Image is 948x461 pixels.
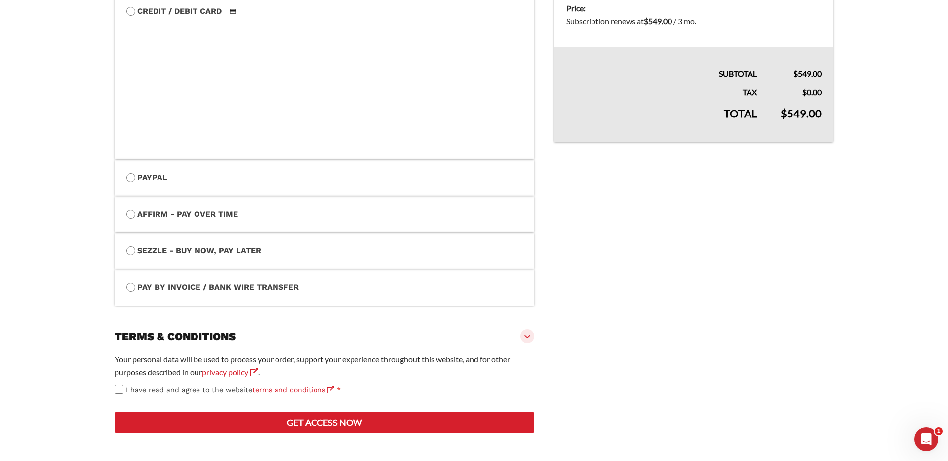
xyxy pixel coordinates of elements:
bdi: 549.00 [793,69,822,78]
span: Subscription renews at . [566,16,696,26]
th: Total [554,99,769,142]
span: I have read and agree to the website [126,386,334,394]
a: terms and conditions [252,386,334,394]
input: PayPal [126,173,135,182]
label: PayPal [126,171,522,184]
input: Affirm - Pay over time [126,210,135,219]
p: Your personal data will be used to process your order, support your experience throughout this we... [115,353,534,379]
button: Get access now [115,412,534,433]
span: / 3 mo [673,16,695,26]
span: $ [793,69,798,78]
bdi: 549.00 [781,107,822,120]
abbr: required [337,386,341,394]
bdi: 0.00 [802,87,822,97]
label: Affirm - Pay over time [126,208,522,221]
input: Sezzle - Buy Now, Pay Later [126,246,135,255]
label: Credit / Debit Card [126,5,522,18]
label: Sezzle - Buy Now, Pay Later [126,244,522,257]
input: Pay by Invoice / Bank Wire Transfer [126,283,135,292]
img: Credit / Debit Card [224,5,242,17]
iframe: To enrich screen reader interactions, please activate Accessibility in Grammarly extension settings [124,16,520,148]
th: Tax [554,80,769,99]
th: Subtotal [554,47,769,80]
label: Pay by Invoice / Bank Wire Transfer [126,281,522,294]
iframe: Intercom live chat [914,427,938,451]
span: 1 [935,427,943,435]
span: $ [644,16,648,26]
h3: Terms & conditions [115,330,236,344]
input: I have read and agree to the websiteterms and conditions * [115,385,123,394]
input: Credit / Debit CardCredit / Debit Card [126,7,135,16]
bdi: 549.00 [644,16,672,26]
a: privacy policy [202,367,258,377]
span: $ [802,87,807,97]
dt: Price: [566,2,822,15]
span: $ [781,107,787,120]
